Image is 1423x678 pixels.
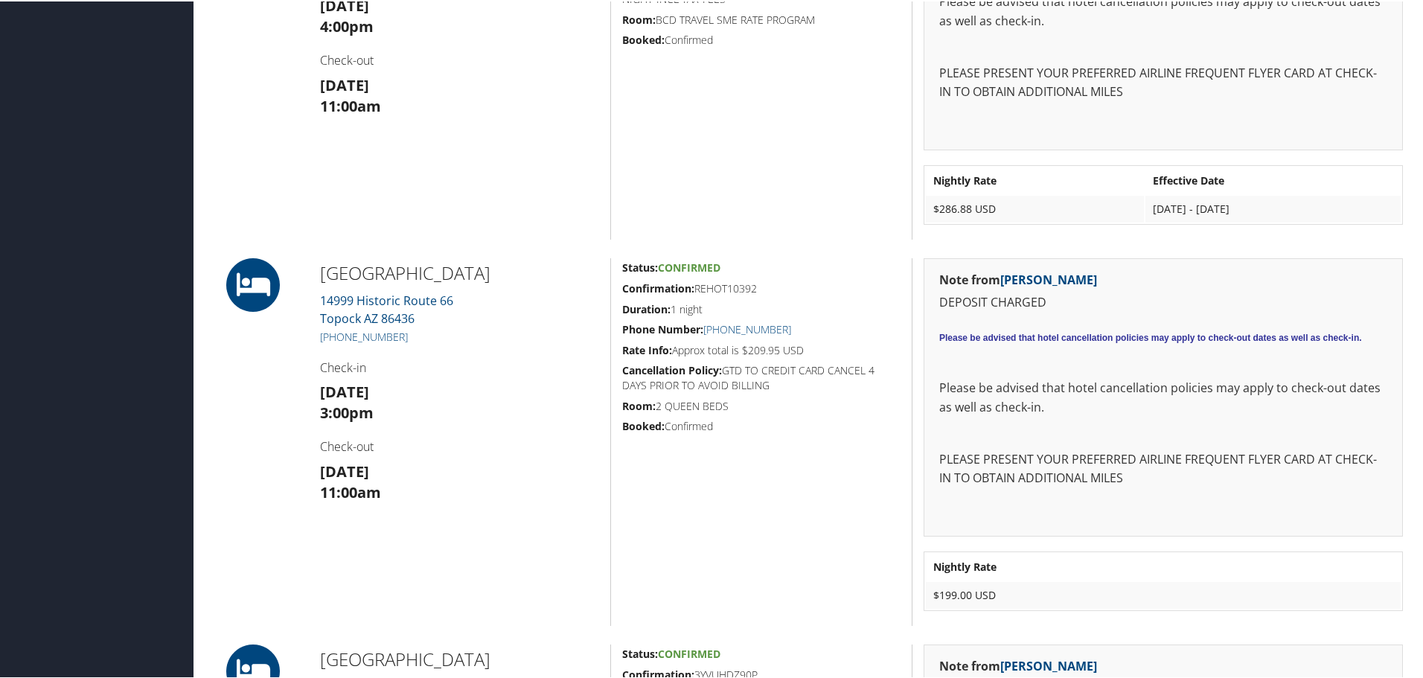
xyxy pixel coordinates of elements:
th: Nightly Rate [926,166,1144,193]
h4: Check-out [320,51,599,67]
strong: Booked: [622,31,665,45]
strong: [DATE] [320,380,369,400]
td: $199.00 USD [926,581,1401,607]
p: DEPOSIT CHARGED [939,292,1387,311]
strong: 4:00pm [320,15,374,35]
h5: GTD TO CREDIT CARD CANCEL 4 DAYS PRIOR TO AVOID BILLING [622,362,901,391]
td: $286.88 USD [926,194,1144,221]
strong: Note from [939,656,1097,673]
h5: 2 QUEEN BEDS [622,397,901,412]
h5: Confirmed [622,31,901,46]
strong: 11:00am [320,481,381,501]
h5: 1 night [622,301,901,316]
strong: Rate Info: [622,342,672,356]
span: Please be advised that hotel cancellation policies may apply to check-out dates as well as check-in. [939,331,1362,342]
strong: Note from [939,270,1097,287]
a: 14999 Historic Route 66Topock AZ 86436 [320,291,453,325]
a: [PERSON_NAME] [1000,656,1097,673]
h5: Approx total is $209.95 USD [622,342,901,356]
a: [PHONE_NUMBER] [320,328,408,342]
strong: 11:00am [320,95,381,115]
td: [DATE] - [DATE] [1145,194,1401,221]
strong: [DATE] [320,460,369,480]
strong: Duration: [622,301,671,315]
p: PLEASE PRESENT YOUR PREFERRED AIRLINE FREQUENT FLYER CARD AT CHECK-IN TO OBTAIN ADDITIONAL MILES [939,449,1387,487]
th: Nightly Rate [926,552,1401,579]
th: Effective Date [1145,166,1401,193]
strong: Booked: [622,418,665,432]
strong: Room: [622,11,656,25]
strong: Cancellation Policy: [622,362,722,376]
p: PLEASE PRESENT YOUR PREFERRED AIRLINE FREQUENT FLYER CARD AT CHECK-IN TO OBTAIN ADDITIONAL MILES [939,63,1387,100]
a: [PHONE_NUMBER] [703,321,791,335]
h2: [GEOGRAPHIC_DATA] [320,645,599,671]
h5: BCD TRAVEL SME RATE PROGRAM [622,11,901,26]
h4: Check-out [320,437,599,453]
strong: Phone Number: [622,321,703,335]
strong: Status: [622,645,658,659]
a: [PERSON_NAME] [1000,270,1097,287]
strong: Room: [622,397,656,412]
h2: [GEOGRAPHIC_DATA] [320,259,599,284]
span: Confirmed [658,645,720,659]
p: Please be advised that hotel cancellation policies may apply to check-out dates as well as check-in. [939,377,1387,415]
h5: REHOT10392 [622,280,901,295]
strong: 3:00pm [320,401,374,421]
h4: Check-in [320,358,599,374]
h5: Confirmed [622,418,901,432]
span: Confirmed [658,259,720,273]
strong: Confirmation: [622,280,694,294]
strong: [DATE] [320,74,369,94]
strong: Status: [622,259,658,273]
